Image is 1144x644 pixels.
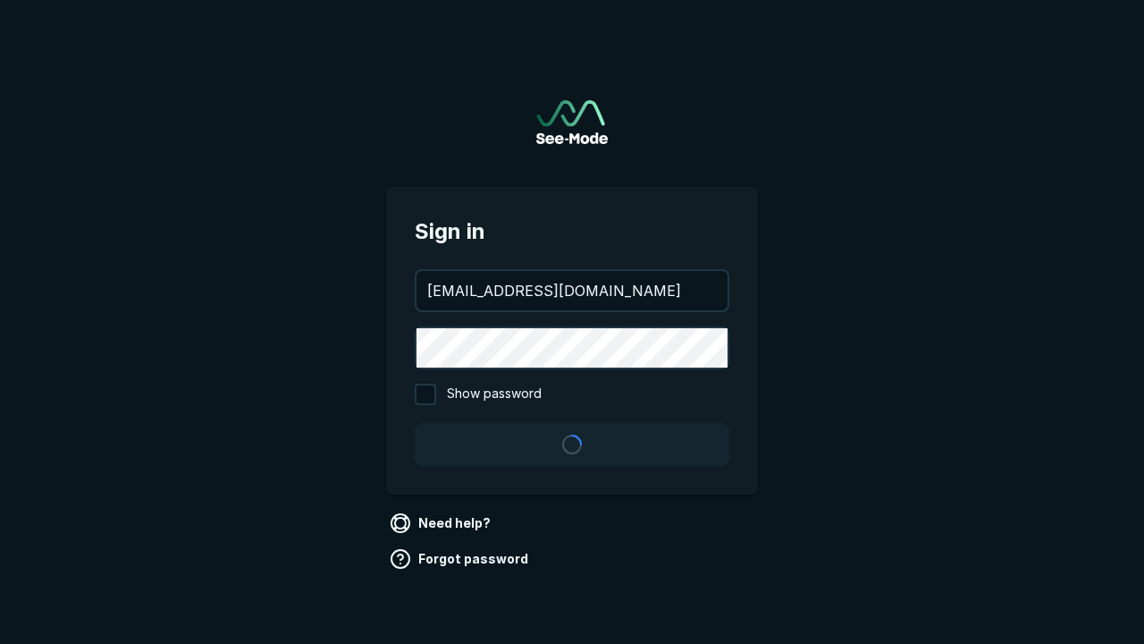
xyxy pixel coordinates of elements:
a: Go to sign in [536,100,608,144]
span: Show password [447,384,542,405]
a: Forgot password [386,545,535,573]
img: See-Mode Logo [536,100,608,144]
span: Sign in [415,216,729,248]
input: your@email.com [416,271,728,310]
a: Need help? [386,509,498,538]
